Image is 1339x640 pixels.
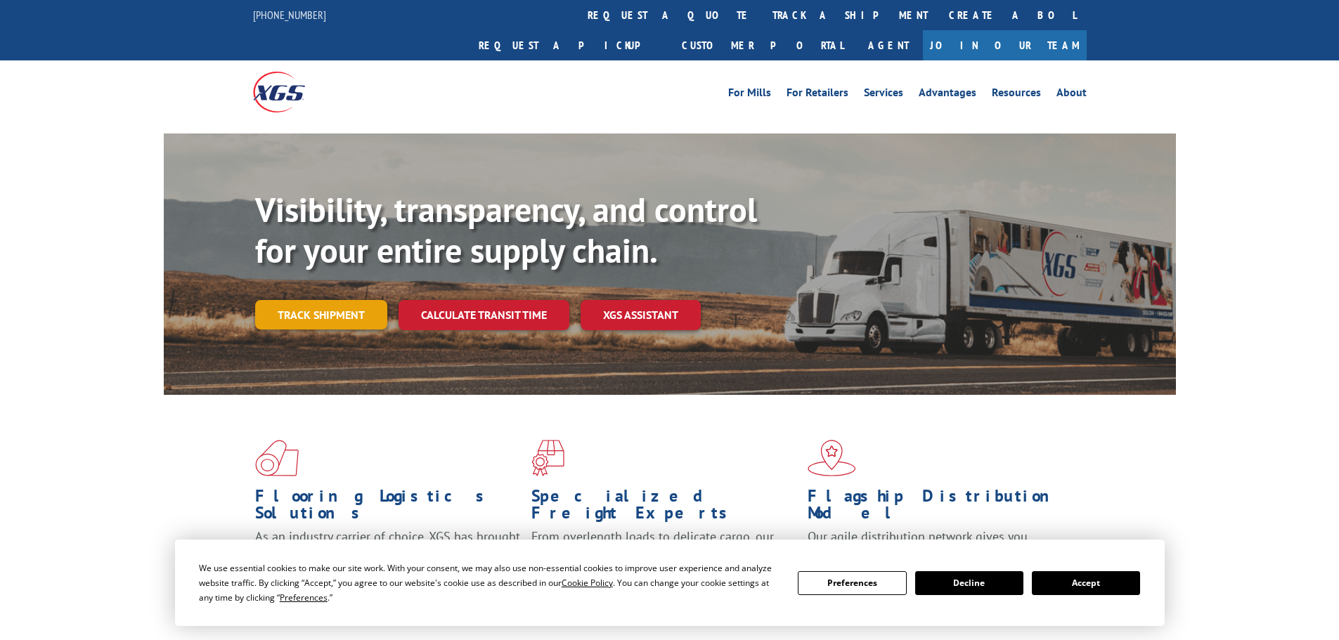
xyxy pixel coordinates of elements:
[1056,87,1087,103] a: About
[255,488,521,528] h1: Flooring Logistics Solutions
[468,30,671,60] a: Request a pickup
[787,87,848,103] a: For Retailers
[562,577,613,589] span: Cookie Policy
[255,188,757,272] b: Visibility, transparency, and control for your entire supply chain.
[992,87,1041,103] a: Resources
[175,540,1165,626] div: Cookie Consent Prompt
[671,30,854,60] a: Customer Portal
[1032,571,1140,595] button: Accept
[253,8,326,22] a: [PHONE_NUMBER]
[808,488,1073,528] h1: Flagship Distribution Model
[399,300,569,330] a: Calculate transit time
[255,440,299,476] img: xgs-icon-total-supply-chain-intelligence-red
[915,571,1023,595] button: Decline
[808,528,1066,561] span: Our agile distribution network gives you nationwide inventory management on demand.
[199,561,781,605] div: We use essential cookies to make our site work. With your consent, we may also use non-essential ...
[808,440,856,476] img: xgs-icon-flagship-distribution-model-red
[531,440,564,476] img: xgs-icon-focused-on-flooring-red
[854,30,923,60] a: Agent
[255,300,387,329] a: Track shipment
[531,488,797,528] h1: Specialized Freight Experts
[864,87,903,103] a: Services
[919,87,976,103] a: Advantages
[280,592,328,603] span: Preferences
[728,87,771,103] a: For Mills
[581,300,701,330] a: XGS ASSISTANT
[923,30,1087,60] a: Join Our Team
[255,528,520,578] span: As an industry carrier of choice, XGS has brought innovation and dedication to flooring logistics...
[798,571,906,595] button: Preferences
[531,528,797,591] p: From overlength loads to delicate cargo, our experienced staff knows the best way to move your fr...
